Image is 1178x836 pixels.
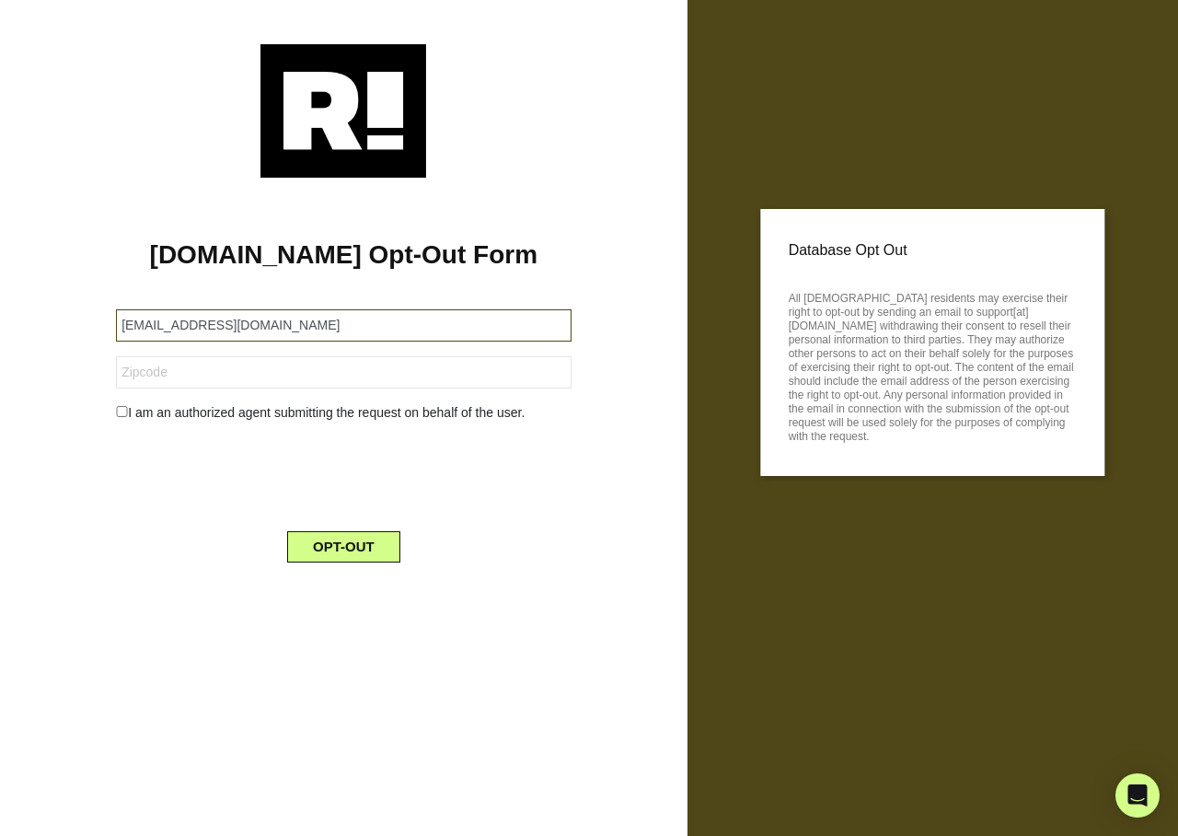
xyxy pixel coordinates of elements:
[260,44,426,178] img: Retention.com
[1115,773,1160,818] div: Open Intercom Messenger
[203,437,483,509] iframe: reCAPTCHA
[789,286,1077,444] p: All [DEMOGRAPHIC_DATA] residents may exercise their right to opt-out by sending an email to suppo...
[789,237,1077,264] p: Database Opt Out
[28,239,660,271] h1: [DOMAIN_NAME] Opt-Out Form
[116,356,571,389] input: Zipcode
[287,531,400,563] button: OPT-OUT
[116,309,571,342] input: Email Address
[102,403,584,423] div: I am an authorized agent submitting the request on behalf of the user.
